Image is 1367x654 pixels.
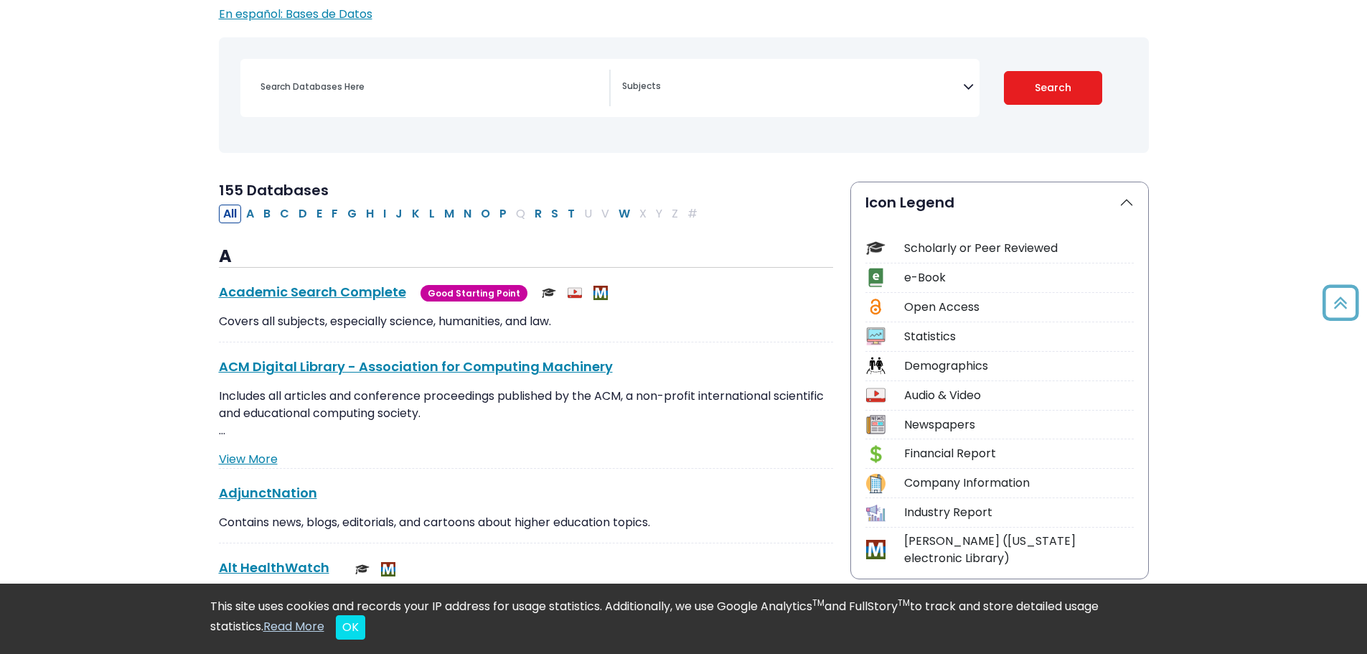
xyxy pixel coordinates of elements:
[614,205,634,223] button: Filter Results W
[866,503,886,523] img: Icon Industry Report
[866,238,886,258] img: Icon Scholarly or Peer Reviewed
[904,387,1134,404] div: Audio & Video
[219,6,372,22] a: En español: Bases de Datos
[276,205,293,223] button: Filter Results C
[568,286,582,300] img: Audio & Video
[866,540,886,559] img: Icon MeL (Michigan electronic Library)
[866,386,886,405] img: Icon Audio & Video
[904,240,1134,257] div: Scholarly or Peer Reviewed
[219,283,406,301] a: Academic Search Complete
[866,356,886,375] img: Icon Demographics
[210,598,1157,640] div: This site uses cookies and records your IP address for usage statistics. Additionally, we use Goo...
[904,269,1134,286] div: e-Book
[459,205,476,223] button: Filter Results N
[263,618,324,635] a: Read More
[219,358,613,375] a: ACM Digital Library - Association for Computing Machinery
[391,205,407,223] button: Filter Results J
[440,205,459,223] button: Filter Results M
[219,313,833,330] p: Covers all subjects, especially science, humanities, and law.
[343,205,361,223] button: Filter Results G
[866,415,886,434] img: Icon Newspapers
[327,205,342,223] button: Filter Results F
[294,205,311,223] button: Filter Results D
[563,205,579,223] button: Filter Results T
[904,299,1134,316] div: Open Access
[259,205,275,223] button: Filter Results B
[312,205,327,223] button: Filter Results E
[1004,71,1102,105] button: Submit for Search Results
[812,597,825,609] sup: TM
[866,327,886,346] img: Icon Statistics
[421,285,527,302] span: Good Starting Point
[867,297,885,317] img: Icon Open Access
[219,388,833,439] p: Includes all articles and conference proceedings published by the ACM, a non-profit international...
[219,37,1149,153] nav: Search filters
[866,268,886,287] img: Icon e-Book
[336,615,365,640] button: Close
[904,504,1134,521] div: Industry Report
[904,416,1134,434] div: Newspapers
[408,205,424,223] button: Filter Results K
[898,597,910,609] sup: TM
[219,484,317,502] a: AdjunctNation
[904,475,1134,492] div: Company Information
[379,205,390,223] button: Filter Results I
[219,180,329,200] span: 155 Databases
[252,76,609,97] input: Search database by title or keyword
[866,444,886,464] img: Icon Financial Report
[219,205,241,223] button: All
[219,451,278,467] a: View More
[530,205,546,223] button: Filter Results R
[622,82,963,93] textarea: Search
[219,559,329,576] a: Alt HealthWatch
[355,562,370,576] img: Scholarly or Peer Reviewed
[547,205,563,223] button: Filter Results S
[542,286,556,300] img: Scholarly or Peer Reviewed
[219,246,833,268] h3: A
[904,533,1134,567] div: [PERSON_NAME] ([US_STATE] electronic Library)
[866,474,886,493] img: Icon Company Information
[476,205,494,223] button: Filter Results O
[219,514,833,531] p: Contains news, blogs, editorials, and cartoons about higher education topics.
[242,205,258,223] button: Filter Results A
[495,205,511,223] button: Filter Results P
[904,445,1134,462] div: Financial Report
[904,328,1134,345] div: Statistics
[1317,291,1363,314] a: Back to Top
[219,205,703,221] div: Alpha-list to filter by first letter of database name
[381,562,395,576] img: MeL (Michigan electronic Library)
[425,205,439,223] button: Filter Results L
[904,358,1134,375] div: Demographics
[851,182,1148,223] button: Icon Legend
[362,205,378,223] button: Filter Results H
[593,286,608,300] img: MeL (Michigan electronic Library)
